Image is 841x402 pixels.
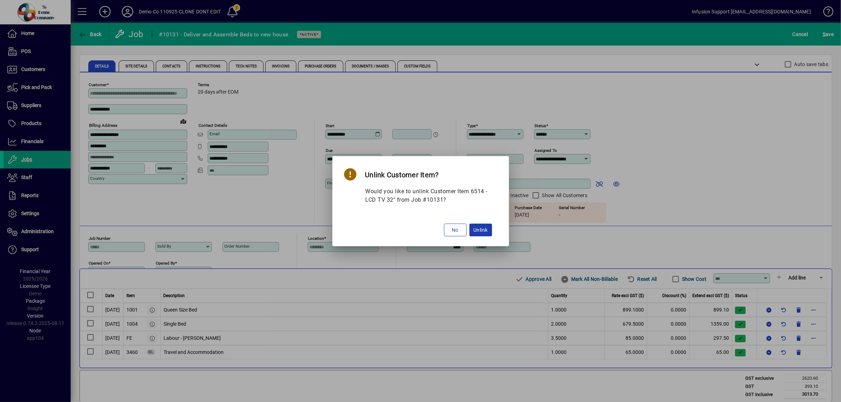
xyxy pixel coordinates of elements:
strong: Unlink Customer Item? [365,171,438,179]
span: No [452,226,458,234]
span: Unlink [473,226,488,234]
p: Would you like to unlink Customer Item 6514 - LCD TV 32" from Job #10131? [366,187,501,204]
button: Unlink [469,224,492,236]
button: No [444,224,467,236]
